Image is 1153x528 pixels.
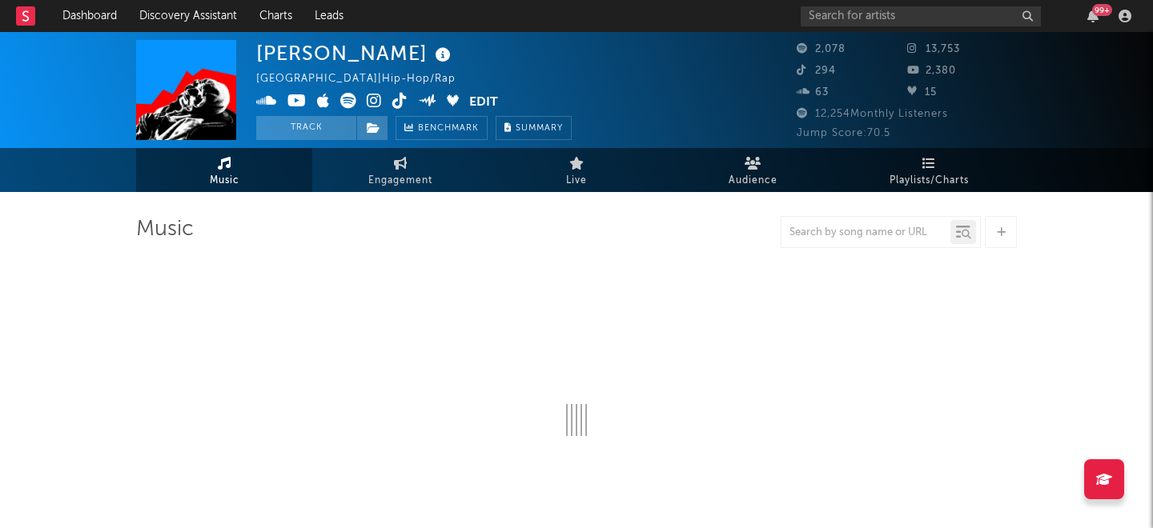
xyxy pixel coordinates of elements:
[781,226,950,239] input: Search by song name or URL
[907,87,937,98] span: 15
[256,40,455,66] div: [PERSON_NAME]
[396,116,488,140] a: Benchmark
[797,128,890,138] span: Jump Score: 70.5
[907,44,960,54] span: 13,753
[665,148,841,192] a: Audience
[801,6,1041,26] input: Search for artists
[566,171,587,190] span: Live
[907,66,956,76] span: 2,380
[516,124,563,133] span: Summary
[1087,10,1099,22] button: 99+
[312,148,488,192] a: Engagement
[496,116,572,140] button: Summary
[136,148,312,192] a: Music
[797,66,836,76] span: 294
[797,109,948,119] span: 12,254 Monthly Listeners
[256,70,474,89] div: [GEOGRAPHIC_DATA] | Hip-Hop/Rap
[256,116,356,140] button: Track
[797,87,829,98] span: 63
[890,171,969,190] span: Playlists/Charts
[729,171,777,190] span: Audience
[418,119,479,138] span: Benchmark
[841,148,1017,192] a: Playlists/Charts
[469,93,498,113] button: Edit
[210,171,239,190] span: Music
[1092,4,1112,16] div: 99 +
[488,148,665,192] a: Live
[368,171,432,190] span: Engagement
[797,44,846,54] span: 2,078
